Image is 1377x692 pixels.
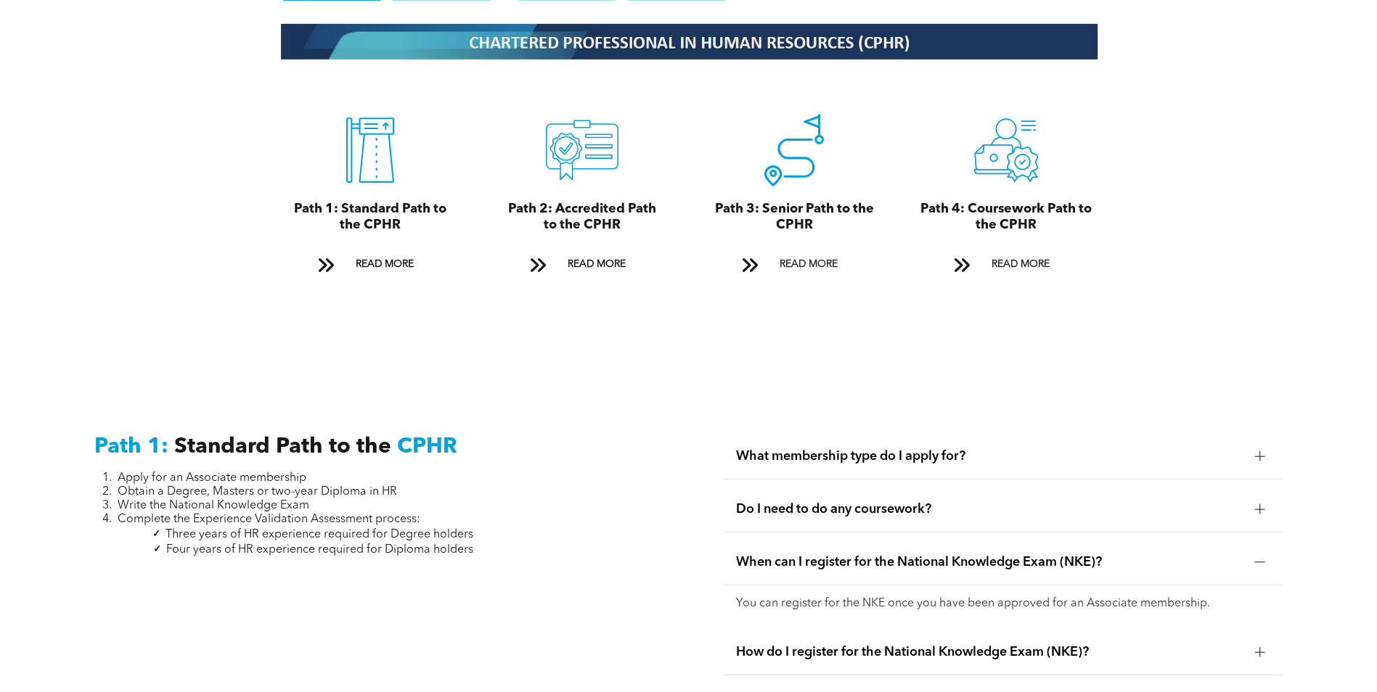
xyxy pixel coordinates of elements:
[944,251,1068,278] a: READ MORE
[118,500,309,511] span: Write the National Knowledge Exam
[118,514,420,525] span: Complete the Experience Validation Assessment process:
[715,202,874,231] span: Path 3: Senior Path to the CPHR
[94,436,168,458] span: Path 1:
[520,251,645,278] a: READ MORE
[294,202,446,231] span: Path 1: Standard Path to the CPHR
[508,202,656,231] span: Path 2: Accredited Path to the CPHR
[166,544,473,556] span: Four years of HR experience required for Diploma holders
[118,486,397,498] span: Obtain a Degree, Masters or two-year Diploma in HR
[920,202,1092,231] span: Path 4: Coursework Path to the CPHR
[736,554,1243,570] span: When can I register for the National Knowledge Exam (NKE)?
[736,644,1243,660] span: How do I register for the National Knowledge Exam (NKE)?
[736,597,1271,611] p: You can register for the NKE once you have been approved for an Associate membership.
[736,448,1243,464] span: What membership type do I apply for?
[118,472,306,484] span: Apply for an Associate membership
[986,251,1055,278] span: READ MORE
[308,251,433,278] a: READ MORE
[397,436,457,458] span: CPHR
[174,436,391,458] span: Standard Path to the
[732,251,857,278] a: READ MORE
[736,501,1243,517] span: Do I need to do any coursework?
[166,529,473,540] span: Three years of HR experience required for Degree holders
[775,251,843,278] span: READ MORE
[563,251,631,278] span: READ MORE
[351,251,419,278] span: READ MORE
